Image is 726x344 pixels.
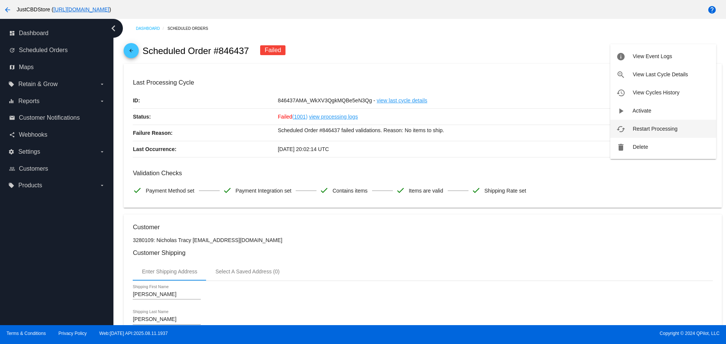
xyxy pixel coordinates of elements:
[616,106,625,116] mat-icon: play_arrow
[633,126,677,132] span: Restart Processing
[633,144,648,150] span: Delete
[633,89,679,96] span: View Cycles History
[616,143,625,152] mat-icon: delete
[616,70,625,79] mat-icon: zoom_in
[633,108,652,114] span: Activate
[616,125,625,134] mat-icon: cached
[616,88,625,97] mat-icon: history
[633,71,688,77] span: View Last Cycle Details
[616,52,625,61] mat-icon: info
[633,53,672,59] span: View Event Logs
